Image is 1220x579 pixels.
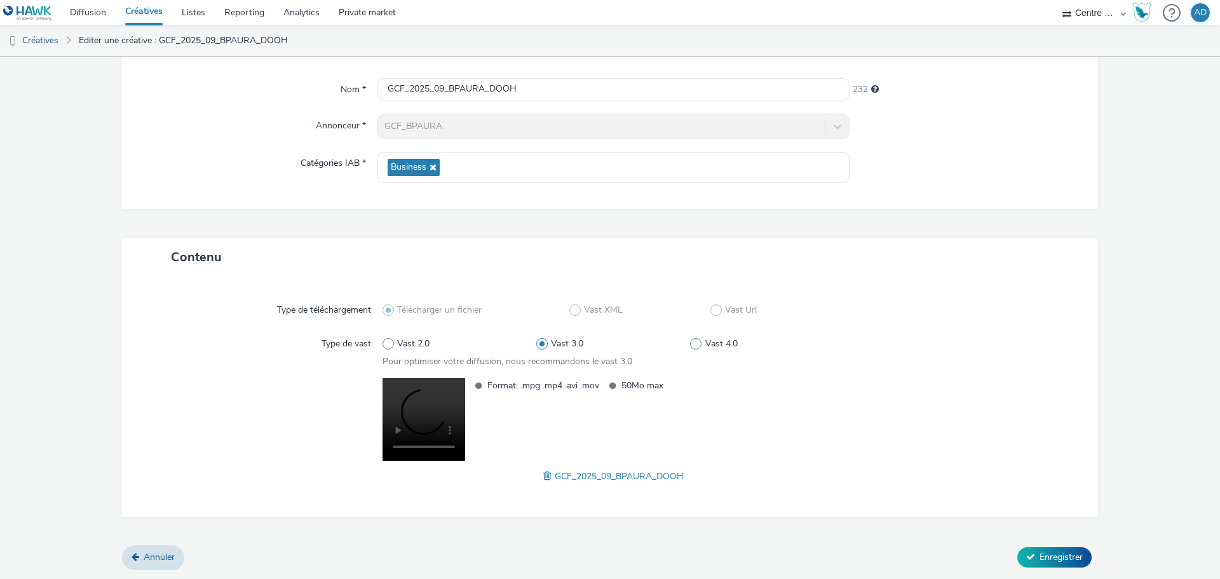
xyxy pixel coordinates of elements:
div: AD [1194,3,1207,22]
button: Enregistrer [1017,547,1092,568]
label: Type de téléchargement [272,299,376,317]
div: 255 caractères maximum [871,83,879,96]
span: GCF_2025_09_BPAURA_DOOH [555,470,684,482]
img: Hawk Academy [1132,3,1151,23]
span: Vast 2.0 [397,337,430,350]
span: Business [391,162,426,173]
label: Annonceur * [311,114,371,132]
label: Nom * [335,78,371,96]
span: Vast 4.0 [705,337,738,350]
span: Télécharger un fichier [397,304,482,317]
span: Vast Url [725,304,757,317]
span: Vast XML [584,304,623,317]
input: Nom [377,78,850,100]
span: Vast 3.0 [551,337,583,350]
span: 232 [853,83,868,96]
a: Annuler [122,545,184,569]
a: Hawk Academy [1132,3,1156,23]
span: Annuler [144,551,175,563]
span: Enregistrer [1040,551,1083,563]
img: undefined Logo [3,5,52,21]
label: Type de vast [316,332,376,350]
label: Catégories IAB * [295,152,371,170]
span: Contenu [171,249,222,266]
span: Format: .mpg .mp4 .avi .mov [487,378,599,393]
img: dooh [6,35,19,48]
a: Editer une créative : GCF_2025_09_BPAURA_DOOH [72,25,294,56]
span: 50Mo max [621,378,733,393]
span: Pour optimiser votre diffusion, nous recommandons le vast 3.0 [383,355,632,367]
